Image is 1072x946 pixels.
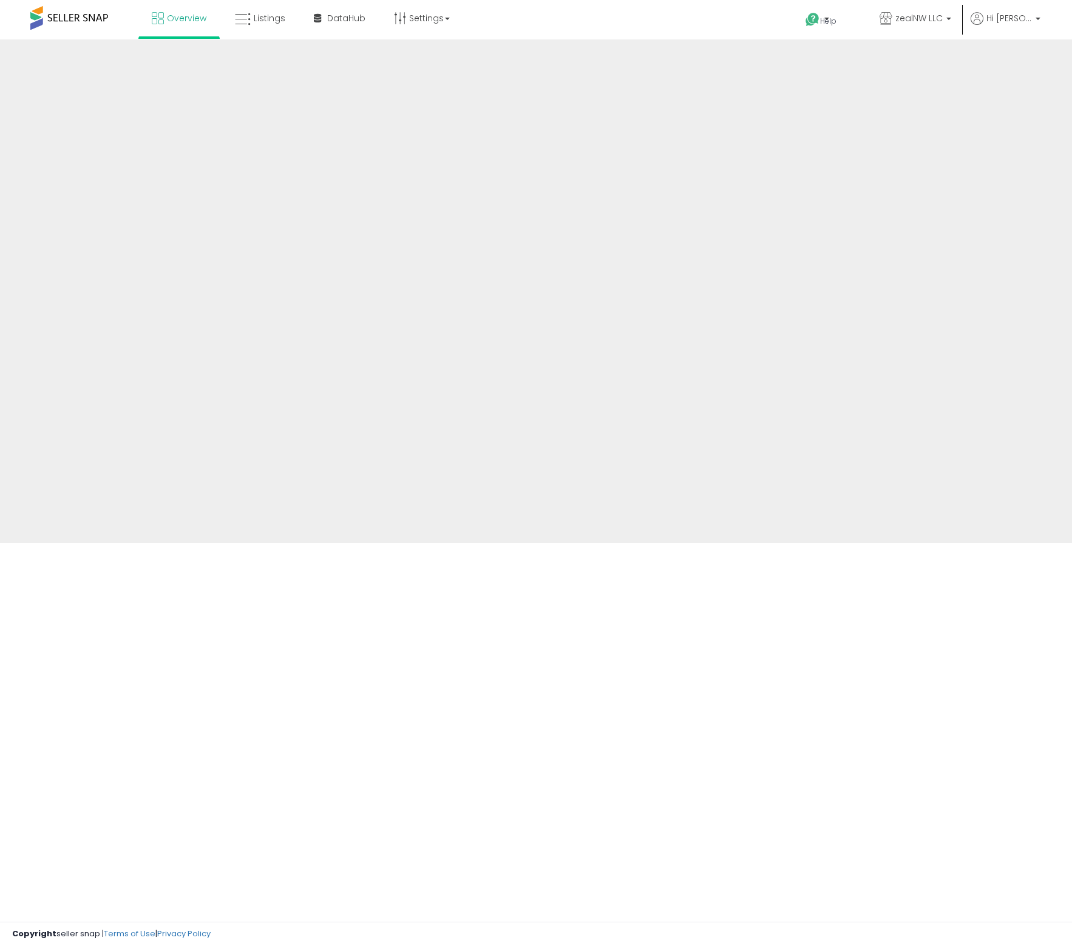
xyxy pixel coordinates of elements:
span: Help [820,16,836,26]
span: Overview [167,12,206,24]
a: Hi [PERSON_NAME] [971,12,1040,39]
span: DataHub [327,12,365,24]
span: Listings [254,12,285,24]
span: zealNW LLC [895,12,943,24]
i: Get Help [805,12,820,27]
a: Help [796,3,860,39]
span: Hi [PERSON_NAME] [986,12,1032,24]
